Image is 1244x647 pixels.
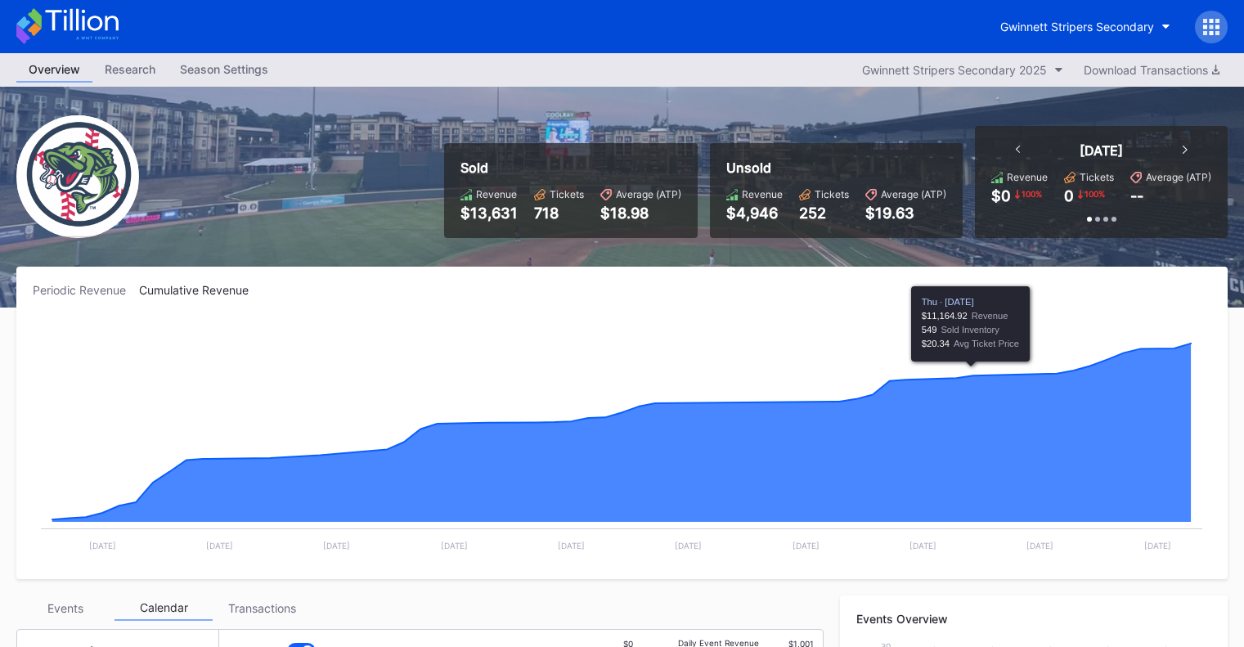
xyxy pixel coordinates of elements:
div: $0 [991,187,1011,204]
div: $18.98 [600,204,681,222]
button: Download Transactions [1076,59,1228,81]
div: Average (ATP) [881,188,946,200]
div: Transactions [213,595,311,621]
div: $13,631 [460,204,518,222]
div: [DATE] [1080,142,1123,159]
div: Tickets [815,188,849,200]
div: Research [92,57,168,81]
div: Tickets [1080,171,1114,183]
text: [DATE] [441,541,468,550]
div: $19.63 [865,204,946,222]
div: -- [1130,187,1143,204]
div: 252 [799,204,849,222]
button: Gwinnett Stripers Secondary [988,11,1183,42]
div: Revenue [1007,171,1048,183]
div: Revenue [476,188,517,200]
text: [DATE] [206,541,233,550]
div: Periodic Revenue [33,283,139,297]
img: Gwinnett_Stripers_Secondary.png [16,115,139,238]
a: Research [92,57,168,83]
text: [DATE] [793,541,820,550]
text: [DATE] [1144,541,1171,550]
div: Calendar [115,595,213,621]
svg: Chart title [33,317,1210,563]
div: 718 [534,204,584,222]
div: Revenue [742,188,783,200]
text: [DATE] [89,541,116,550]
text: [DATE] [675,541,702,550]
div: Gwinnett Stripers Secondary 2025 [862,63,1047,77]
text: [DATE] [909,541,936,550]
div: Download Transactions [1084,63,1219,77]
text: [DATE] [1026,541,1053,550]
div: Unsold [726,160,946,176]
div: Average (ATP) [616,188,681,200]
div: Tickets [550,188,584,200]
div: 100 % [1083,187,1107,200]
div: Events [16,595,115,621]
div: 0 [1064,187,1074,204]
text: [DATE] [323,541,350,550]
div: Season Settings [168,57,281,81]
a: Season Settings [168,57,281,83]
button: Gwinnett Stripers Secondary 2025 [854,59,1071,81]
div: 100 % [1020,187,1044,200]
a: Overview [16,57,92,83]
div: Sold [460,160,681,176]
text: [DATE] [558,541,585,550]
div: Events Overview [856,612,1211,626]
div: Average (ATP) [1146,171,1211,183]
div: $4,946 [726,204,783,222]
div: Cumulative Revenue [139,283,262,297]
div: Gwinnett Stripers Secondary [1000,20,1154,34]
